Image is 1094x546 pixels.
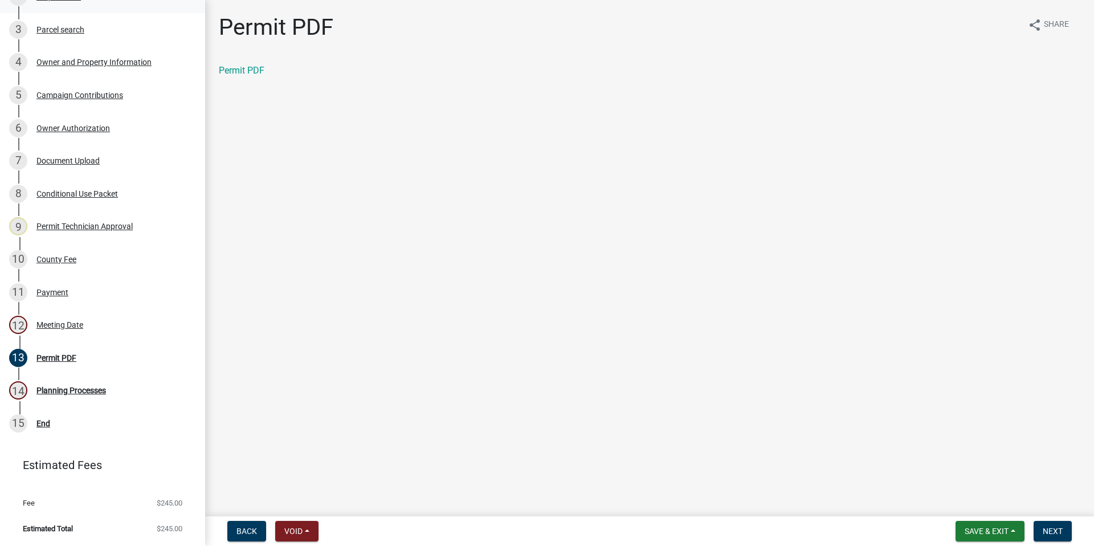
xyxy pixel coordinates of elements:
[157,525,182,532] span: $245.00
[9,414,27,433] div: 15
[36,157,100,165] div: Document Upload
[36,419,50,427] div: End
[36,288,68,296] div: Payment
[236,527,257,536] span: Back
[284,527,303,536] span: Void
[9,152,27,170] div: 7
[9,217,27,235] div: 9
[275,521,319,541] button: Void
[9,53,27,71] div: 4
[1019,14,1078,36] button: shareShare
[36,354,76,362] div: Permit PDF
[9,86,27,104] div: 5
[9,381,27,400] div: 14
[9,21,27,39] div: 3
[36,386,106,394] div: Planning Processes
[36,321,83,329] div: Meeting Date
[36,26,84,34] div: Parcel search
[36,91,123,99] div: Campaign Contributions
[956,521,1024,541] button: Save & Exit
[23,499,35,507] span: Fee
[965,527,1009,536] span: Save & Exit
[1043,527,1063,536] span: Next
[9,349,27,367] div: 13
[36,190,118,198] div: Conditional Use Packet
[219,65,264,76] a: Permit PDF
[36,58,152,66] div: Owner and Property Information
[1028,18,1042,32] i: share
[1044,18,1069,32] span: Share
[36,124,110,132] div: Owner Authorization
[9,185,27,203] div: 8
[227,521,266,541] button: Back
[1034,521,1072,541] button: Next
[36,222,133,230] div: Permit Technician Approval
[9,454,187,476] a: Estimated Fees
[9,250,27,268] div: 10
[9,119,27,137] div: 6
[9,316,27,334] div: 12
[36,255,76,263] div: County Fee
[23,525,73,532] span: Estimated Total
[219,14,333,41] h1: Permit PDF
[9,283,27,301] div: 11
[157,499,182,507] span: $245.00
